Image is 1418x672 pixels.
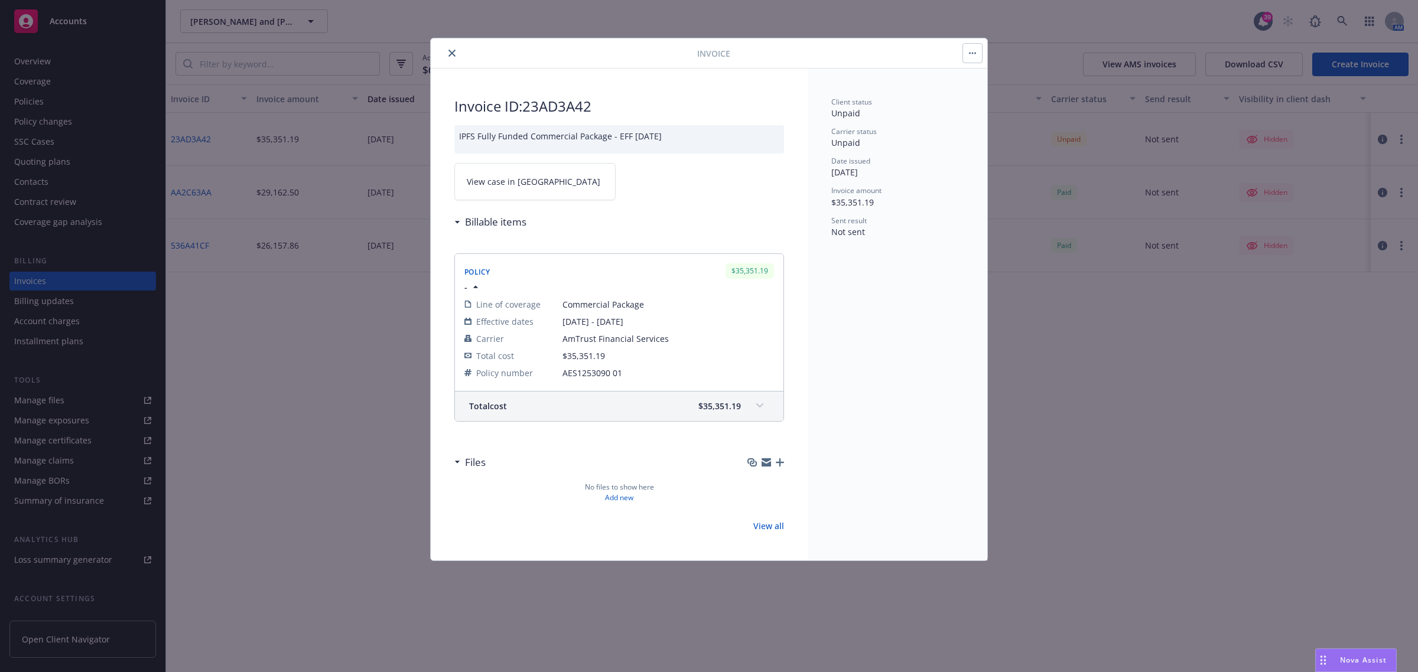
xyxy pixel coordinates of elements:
span: [DATE] [831,167,858,178]
h3: Files [465,455,486,470]
span: Unpaid [831,137,860,148]
div: IPFS Fully Funded Commercial Package - EFF [DATE] [454,125,784,154]
div: Files [454,455,486,470]
span: View case in [GEOGRAPHIC_DATA] [467,175,600,188]
a: View all [753,520,784,532]
button: - [464,281,482,293]
div: Totalcost$35,351.19 [455,392,783,421]
button: close [445,46,459,60]
span: Effective dates [476,315,534,328]
span: Not sent [831,226,865,237]
span: Commercial Package [562,298,774,311]
span: $35,351.19 [698,400,741,412]
div: Billable items [454,214,526,230]
span: Date issued [831,156,870,166]
div: $35,351.19 [726,263,774,278]
span: [DATE] - [DATE] [562,315,774,328]
a: Add new [605,492,633,503]
span: No files to show here [585,482,654,492]
span: Policy number [476,367,533,379]
span: - [464,281,467,293]
span: AmTrust Financial Services [562,332,774,345]
span: Carrier [476,332,504,345]
button: Nova Assist [1315,648,1397,672]
span: Policy [464,267,490,277]
span: Carrier status [831,126,877,136]
span: Total cost [469,400,507,412]
div: Drag to move [1316,649,1331,671]
h2: Invoice ID: 23AD3A42 [454,97,784,116]
span: Total cost [476,350,514,362]
span: $35,351.19 [831,197,874,208]
span: AES1253090 01 [562,367,774,379]
span: Client status [831,97,872,107]
span: Line of coverage [476,298,541,311]
span: Invoice amount [831,185,882,195]
a: View case in [GEOGRAPHIC_DATA] [454,163,616,200]
span: $35,351.19 [562,350,605,361]
span: Sent result [831,216,867,226]
h3: Billable items [465,214,526,230]
span: Unpaid [831,107,860,119]
span: Invoice [697,47,730,60]
span: Nova Assist [1340,655,1387,665]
